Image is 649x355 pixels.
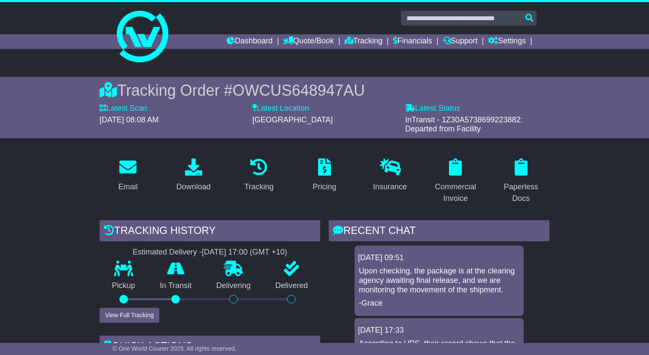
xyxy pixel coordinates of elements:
div: Email [118,181,138,193]
span: [DATE] 08:08 AM [100,115,159,124]
a: Email [113,155,143,196]
a: Download [171,155,216,196]
button: View Full Tracking [100,308,159,323]
a: Settings [488,34,526,49]
label: Latest Status [405,104,460,113]
label: Latest Scan [100,104,147,113]
a: Support [443,34,478,49]
a: Financials [393,34,432,49]
a: Commercial Invoice [427,155,484,207]
label: Latest Location [252,104,309,113]
div: Tracking history [100,220,320,243]
div: Commercial Invoice [433,181,479,204]
div: [DATE] 17:33 [358,326,520,335]
div: Tracking [244,181,273,193]
a: Quote/Book [283,34,334,49]
div: [DATE] 09:51 [358,253,520,263]
a: Insurance [367,155,412,196]
p: Delivering [204,281,263,291]
span: InTransit - 1Z30A5738699223882: Departed from Facility [405,115,523,134]
span: OWCUS648947AU [233,82,365,99]
p: -Grace [359,299,519,308]
a: Tracking [345,34,382,49]
div: Estimated Delivery - [100,248,320,257]
a: Pricing [307,155,342,196]
span: [GEOGRAPHIC_DATA] [252,115,333,124]
div: [DATE] 17:00 (GMT +10) [202,248,287,257]
div: Tracking Order # [100,81,549,100]
a: Paperless Docs [492,155,549,207]
p: In Transit [148,281,204,291]
p: Delivered [263,281,321,291]
div: Pricing [313,181,337,193]
div: Insurance [373,181,407,193]
p: Pickup [100,281,148,291]
a: Tracking [239,155,279,196]
div: Download [176,181,211,193]
div: Paperless Docs [498,181,544,204]
a: Dashboard [227,34,273,49]
p: Upon checking, the package is at the clearing agency awaiting final release, and we are monitorin... [359,267,519,294]
div: RECENT CHAT [329,220,549,243]
span: © One World Courier 2025. All rights reserved. [112,345,237,352]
